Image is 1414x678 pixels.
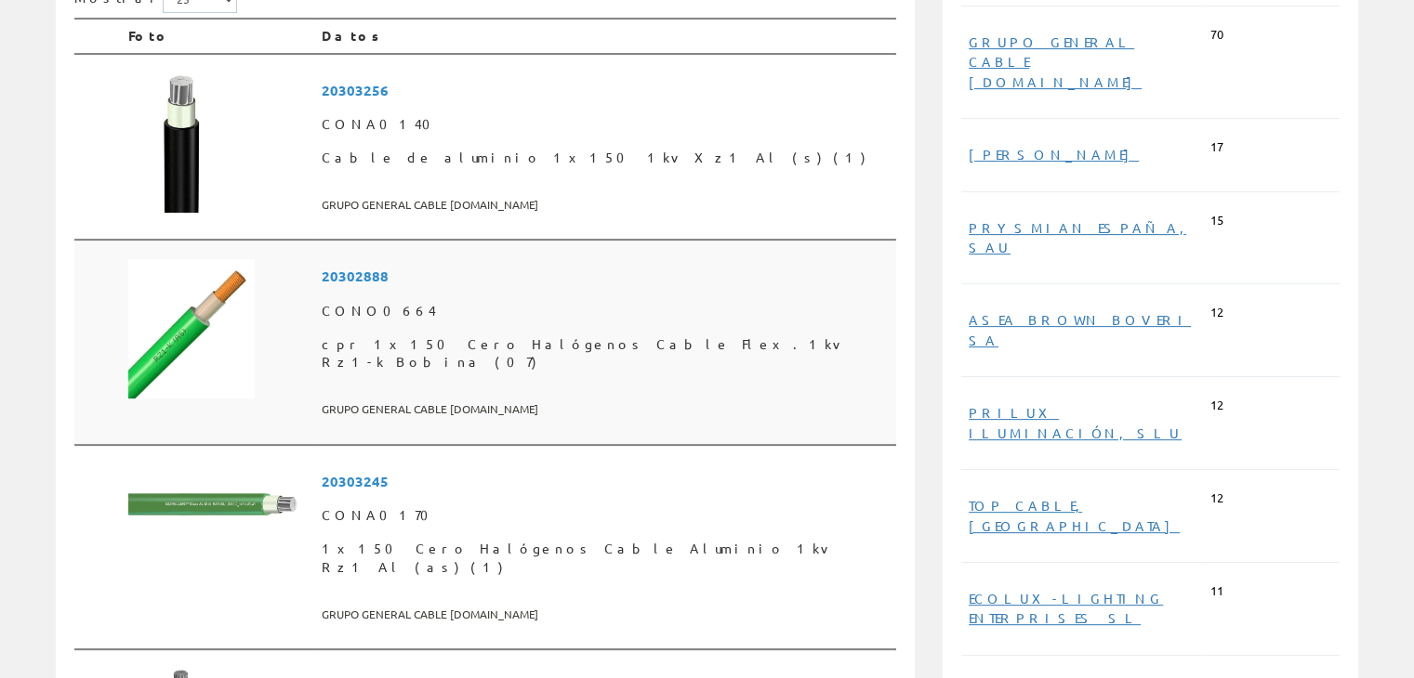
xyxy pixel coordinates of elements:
a: ASEA BROWN BOVERI SA [969,311,1191,347]
font: CONA0140 [322,115,442,132]
font: 20302888 [322,267,389,285]
a: GRUPO GENERAL CABLE [DOMAIN_NAME] [969,33,1142,90]
font: 12 [1210,489,1223,505]
img: Foto artículo cpr 1x150 Cero Halógenos Cable Flex.1kv Rz1-k Bobina (07) (136.36363636364x150) [128,259,255,398]
font: 70 [1210,26,1223,42]
a: TOP CABLE, [GEOGRAPHIC_DATA] [969,497,1180,533]
font: Foto [128,27,170,44]
a: [PERSON_NAME] [969,146,1139,163]
font: cpr 1x150 Cero Halógenos Cable Flex.1kv Rz1-k Bobina (07) [322,335,845,371]
font: Cable de aluminio 1x150 1kv Xz1 Al (s) (1) [322,149,866,165]
font: GRUPO GENERAL CABLE [DOMAIN_NAME] [322,606,538,621]
font: 17 [1210,138,1223,154]
font: 20303256 [322,81,389,99]
font: 11 [1210,582,1223,598]
a: ECOLUX-LIGHTING ENTERPRISES SL [969,590,1163,626]
img: Foto artículo 1x150 Cable Aluminio 1kv Xz1 Al(s) (1) (112.5x150) [128,73,233,213]
font: GRUPO GENERAL CABLE [DOMAIN_NAME] [322,197,538,212]
font: 20303245 [322,472,389,490]
img: Foto artículo 1x150 Cero Halógenos Cable Aluminio 1kv Rz1 Al (as) (1) (192x86.794520547945) [128,464,307,545]
a: PRILUX ILUMINACIÓN, SLU [969,404,1182,440]
font: Datos [322,27,386,44]
font: CONO0664 [322,302,436,319]
font: 15 [1210,212,1223,228]
font: 12 [1210,304,1223,319]
font: GRUPO GENERAL CABLE [DOMAIN_NAME] [322,401,538,416]
font: 12 [1210,397,1223,412]
font: CONA0170 [322,506,440,523]
font: 1x150 Cero Halógenos Cable Aluminio 1kv Rz1 Al (as) (1) [322,540,833,575]
a: PRYSMIAN ESPAÑA, SAU [969,219,1186,255]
